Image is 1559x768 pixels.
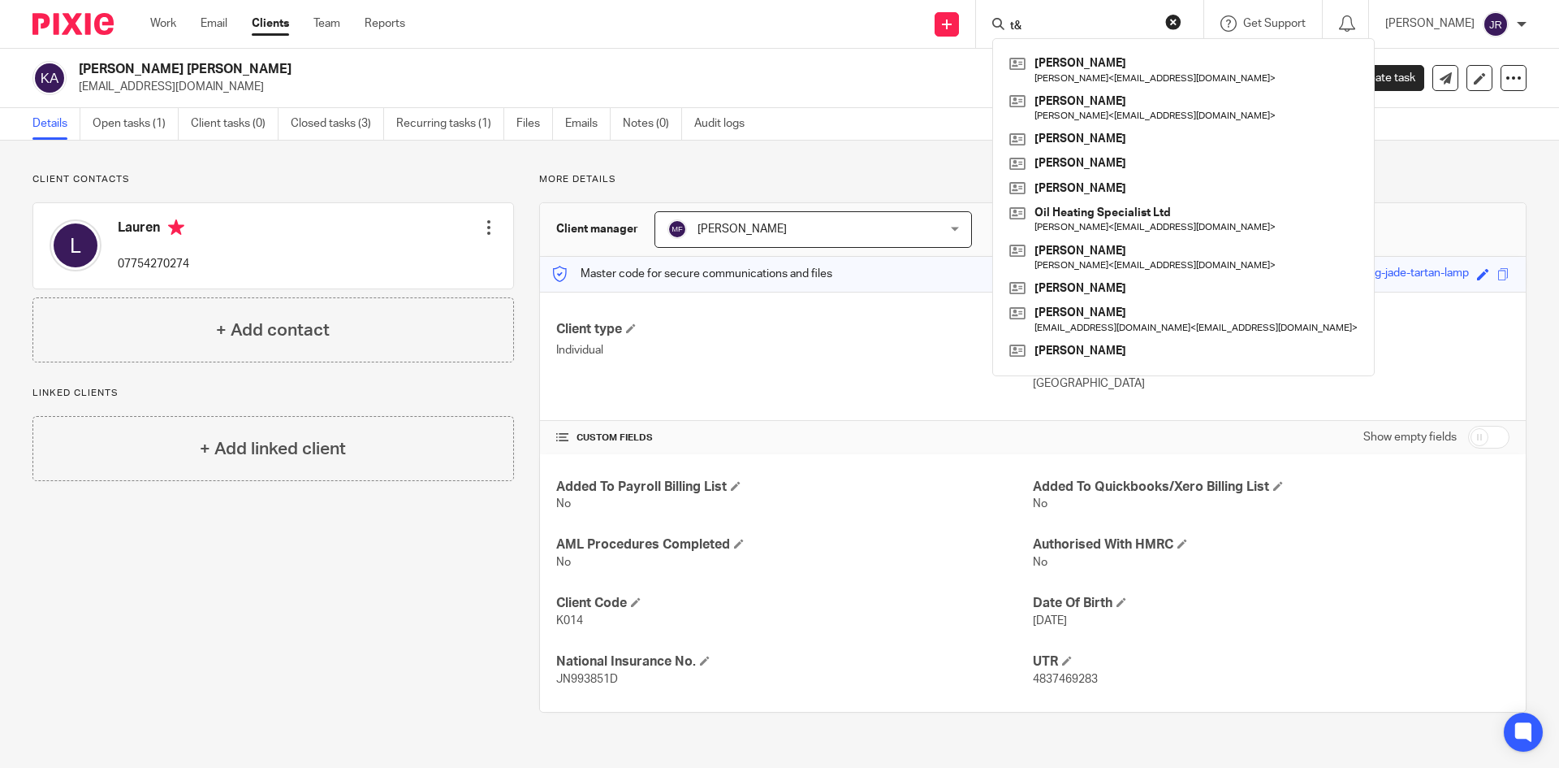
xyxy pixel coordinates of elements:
[79,61,1060,78] h2: [PERSON_NAME] [PERSON_NAME]
[1033,498,1047,510] span: No
[150,15,176,32] a: Work
[556,479,1033,496] h4: Added To Payroll Billing List
[32,173,514,186] p: Client contacts
[79,79,1306,95] p: [EMAIL_ADDRESS][DOMAIN_NAME]
[1483,11,1509,37] img: svg%3E
[552,266,832,282] p: Master code for secure communications and files
[200,436,346,462] h4: + Add linked client
[32,61,67,95] img: svg%3E
[50,219,101,271] img: svg%3E
[556,342,1033,358] p: Individual
[191,108,279,140] a: Client tasks (0)
[697,223,787,235] span: [PERSON_NAME]
[118,256,189,272] p: 07754270274
[556,432,1033,445] h4: CUSTOM FIELDS
[216,318,330,343] h4: + Add contact
[32,108,80,140] a: Details
[516,108,553,140] a: Files
[1165,14,1181,30] button: Clear
[1033,595,1509,612] h4: Date Of Birth
[118,219,189,240] h4: Lauren
[694,108,757,140] a: Audit logs
[1330,265,1469,284] div: governing-jade-tartan-lamp
[667,219,687,239] img: svg%3E
[32,13,114,35] img: Pixie
[291,108,384,140] a: Closed tasks (3)
[201,15,227,32] a: Email
[1033,479,1509,496] h4: Added To Quickbooks/Xero Billing List
[396,108,504,140] a: Recurring tasks (1)
[556,653,1033,670] h4: National Insurance No.
[365,15,405,32] a: Reports
[539,173,1527,186] p: More details
[556,595,1033,612] h4: Client Code
[168,219,184,236] i: Primary
[556,498,571,510] span: No
[1033,375,1509,392] p: [GEOGRAPHIC_DATA]
[556,221,638,237] h3: Client manager
[623,108,682,140] a: Notes (0)
[556,615,583,627] span: K014
[1363,429,1457,445] label: Show empty fields
[556,321,1033,338] h4: Client type
[556,536,1033,553] h4: AML Procedures Completed
[252,15,289,32] a: Clients
[1008,20,1155,34] input: Search
[1385,15,1475,32] p: [PERSON_NAME]
[1033,536,1509,553] h4: Authorised With HMRC
[556,557,571,568] span: No
[313,15,340,32] a: Team
[1033,557,1047,568] span: No
[1243,18,1306,29] span: Get Support
[32,387,514,400] p: Linked clients
[565,108,611,140] a: Emails
[556,674,618,685] span: JN993851D
[1330,65,1424,91] a: Create task
[1033,653,1509,670] h4: UTR
[1033,615,1067,627] span: [DATE]
[93,108,179,140] a: Open tasks (1)
[1033,674,1098,685] span: 4837469283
